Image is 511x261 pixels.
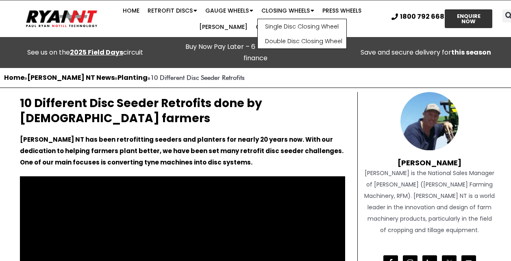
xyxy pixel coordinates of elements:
[400,13,444,20] span: 1800 792 668
[117,73,148,82] a: Planting
[119,2,144,19] a: Home
[451,48,491,57] strong: this season
[201,2,257,19] a: Gauge Wheels
[257,19,347,49] ul: Closing Wheels
[445,9,492,28] a: ENQUIRE NOW
[4,74,245,81] span: » » »
[70,48,123,57] a: 2025 Field Days
[252,19,289,35] a: Contact
[174,41,337,64] p: Buy Now Pay Later – 6 months interest-free finance
[452,13,485,24] span: ENQUIRE NOW
[318,2,365,19] a: Press Wheels
[345,47,507,58] p: Save and secure delivery for
[20,96,345,126] h2: 10 Different Disc Seeder Retrofits done by [DEMOGRAPHIC_DATA] farmers
[27,73,115,82] a: [PERSON_NAME] NT News
[195,19,252,35] a: [PERSON_NAME]
[4,47,166,58] div: See us on the circuit
[257,2,318,19] a: Closing Wheels
[20,135,344,167] strong: [PERSON_NAME] NT has been retrofitting seeders and planters for nearly 20 years now. With our ded...
[258,34,346,48] a: Double Disc Closing Wheel
[99,2,385,35] nav: Menu
[391,13,444,20] a: 1800 792 668
[364,150,496,167] h4: [PERSON_NAME]
[144,2,201,19] a: Retrofit Discs
[4,73,24,82] a: Home
[364,167,496,236] div: [PERSON_NAME] is the National Sales Manager of [PERSON_NAME] ([PERSON_NAME] Farming Machinery, RF...
[258,19,346,34] a: Single Disc Closing Wheel
[150,74,245,81] strong: 10 Different Disc Seeder Retrofits
[24,7,99,31] img: Ryan NT logo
